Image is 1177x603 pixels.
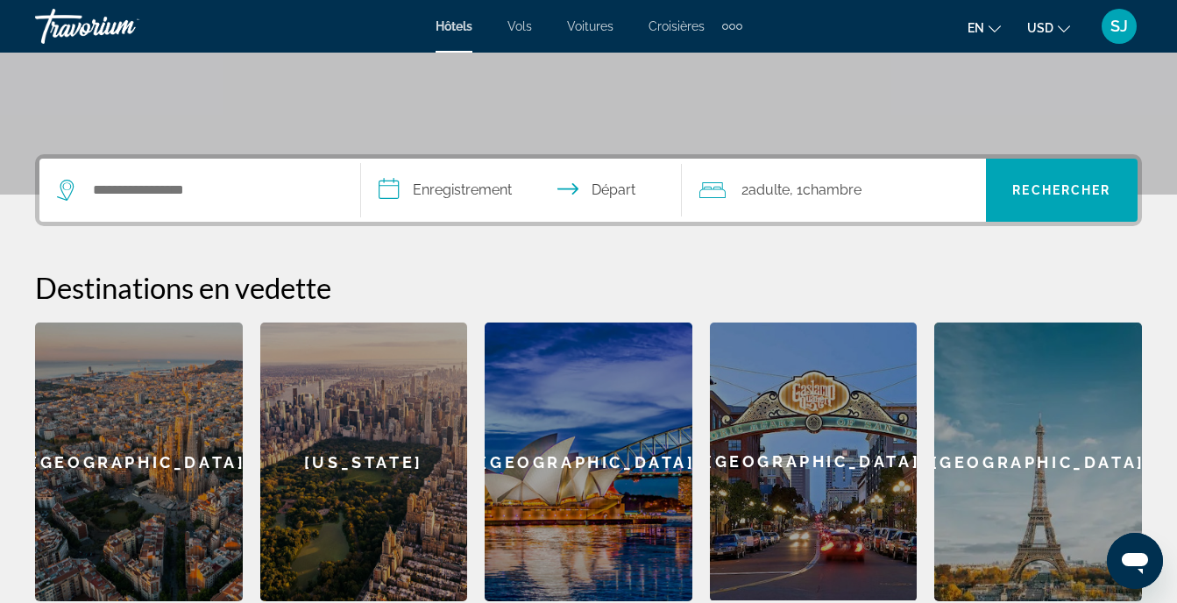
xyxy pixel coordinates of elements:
button: Menu utilisateur [1096,8,1142,45]
h2: Destinations en vedette [35,270,1142,305]
font: , 1 [790,181,803,198]
iframe: Bouton de lancement de la fenêtre de messagerie [1107,533,1163,589]
button: Voyageurs : 2 adultes, 0 enfants [682,159,986,222]
a: [GEOGRAPHIC_DATA] [710,323,918,601]
a: Voitures [567,19,613,33]
a: Hôtels [436,19,472,33]
a: Croisières [649,19,705,33]
a: Travorium [35,4,210,49]
span: Rechercher [1012,183,1110,197]
a: [GEOGRAPHIC_DATA] [934,323,1142,601]
font: 2 [741,181,748,198]
button: Éléments de navigation supplémentaires [722,12,742,40]
a: Vols [507,19,532,33]
span: Adulte [748,181,790,198]
a: [GEOGRAPHIC_DATA] [485,323,692,601]
button: Changer de devise [1027,15,1070,40]
span: SJ [1110,18,1128,35]
button: Dates d’arrivée et de départ [361,159,683,222]
span: en [968,21,984,35]
div: Widget de recherche [39,159,1138,222]
button: Changer la langue [968,15,1001,40]
span: USD [1027,21,1053,35]
div: [GEOGRAPHIC_DATA] [710,323,918,600]
span: Chambre [803,181,861,198]
button: Rechercher [986,159,1138,222]
a: [GEOGRAPHIC_DATA] [35,323,243,601]
a: [US_STATE] [260,323,468,601]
